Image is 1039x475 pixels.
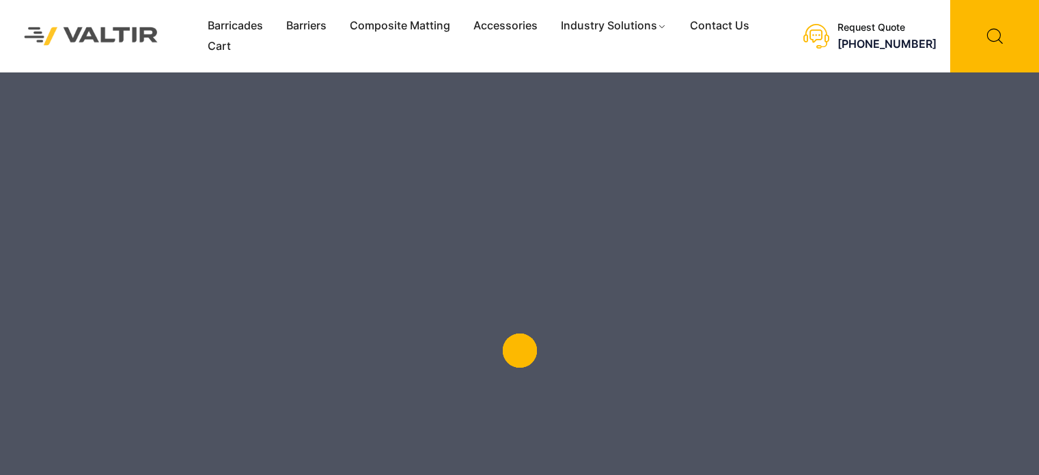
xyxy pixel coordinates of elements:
[837,22,937,33] div: Request Quote
[10,13,172,59] img: Valtir Rentals
[196,36,243,57] a: Cart
[678,16,761,36] a: Contact Us
[338,16,462,36] a: Composite Matting
[549,16,678,36] a: Industry Solutions
[837,37,937,51] a: [PHONE_NUMBER]
[462,16,549,36] a: Accessories
[275,16,338,36] a: Barriers
[196,16,275,36] a: Barricades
